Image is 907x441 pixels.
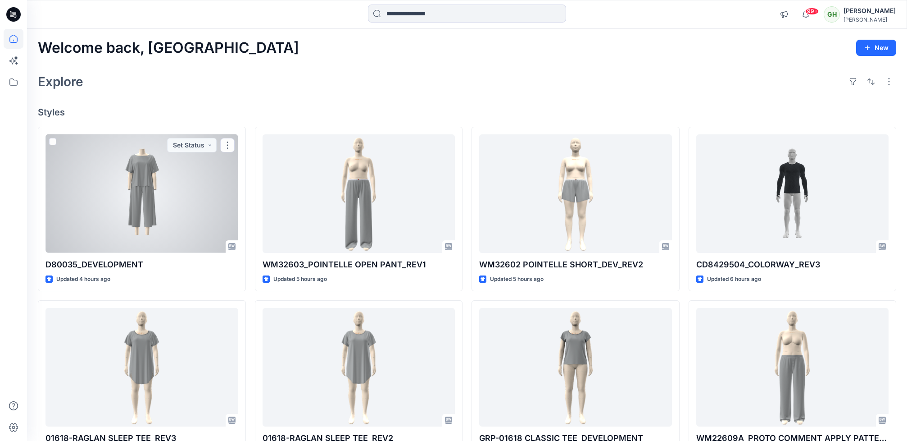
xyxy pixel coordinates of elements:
a: WM32603_POINTELLE OPEN PANT_REV1 [263,134,455,253]
a: GRP-01618 CLASSIC TEE_DEVELOPMENT [479,308,672,427]
p: Updated 4 hours ago [56,275,110,284]
p: CD8429504_COLORWAY_REV3 [696,258,889,271]
h2: Welcome back, [GEOGRAPHIC_DATA] [38,40,299,56]
span: 99+ [805,8,819,15]
a: WM32602 POINTELLE SHORT_DEV_REV2 [479,134,672,253]
a: WM22609A_PROTO COMMENT APPLY PATTERN_REV1 [696,308,889,427]
p: WM32602 POINTELLE SHORT_DEV_REV2 [479,258,672,271]
button: New [856,40,896,56]
div: [PERSON_NAME] [844,5,896,16]
p: D80035_DEVELOPMENT [45,258,238,271]
h4: Styles [38,107,896,118]
a: 01618-RAGLAN SLEEP TEE_REV3 [45,308,238,427]
a: D80035_DEVELOPMENT [45,134,238,253]
p: Updated 6 hours ago [707,275,761,284]
h2: Explore [38,74,83,89]
p: Updated 5 hours ago [490,275,544,284]
a: 01618-RAGLAN SLEEP TEE_REV2 [263,308,455,427]
p: Updated 5 hours ago [273,275,327,284]
p: WM32603_POINTELLE OPEN PANT_REV1 [263,258,455,271]
a: CD8429504_COLORWAY_REV3 [696,134,889,253]
div: [PERSON_NAME] [844,16,896,23]
div: GH [824,6,840,23]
